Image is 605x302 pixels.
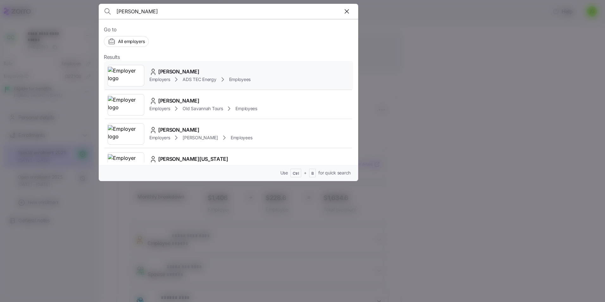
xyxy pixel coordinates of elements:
span: Results [104,53,120,61]
span: Employees [235,105,257,112]
span: Use [280,170,288,176]
span: Old Savannah Tours [183,105,223,112]
img: Employer logo [108,96,144,114]
span: Employers [149,105,170,112]
span: [PERSON_NAME] [183,135,218,141]
span: Employees [231,135,252,141]
span: Employers [149,76,170,83]
span: for quick search [318,170,351,176]
span: [PERSON_NAME] [158,97,199,105]
span: B [311,171,314,176]
span: [PERSON_NAME] [158,126,199,134]
img: Employer logo [108,154,144,172]
span: All employers [118,38,145,45]
span: Employers [149,135,170,141]
span: [PERSON_NAME][US_STATE] [158,155,228,163]
span: Employees [229,76,251,83]
span: ADS TEC Energy [183,76,216,83]
span: + [304,170,307,176]
span: [PERSON_NAME] [158,68,199,76]
button: All employers [104,36,149,47]
img: Employer logo [108,67,144,85]
span: Ctrl [293,171,299,176]
img: Employer logo [108,125,144,143]
span: Go to [104,26,353,34]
